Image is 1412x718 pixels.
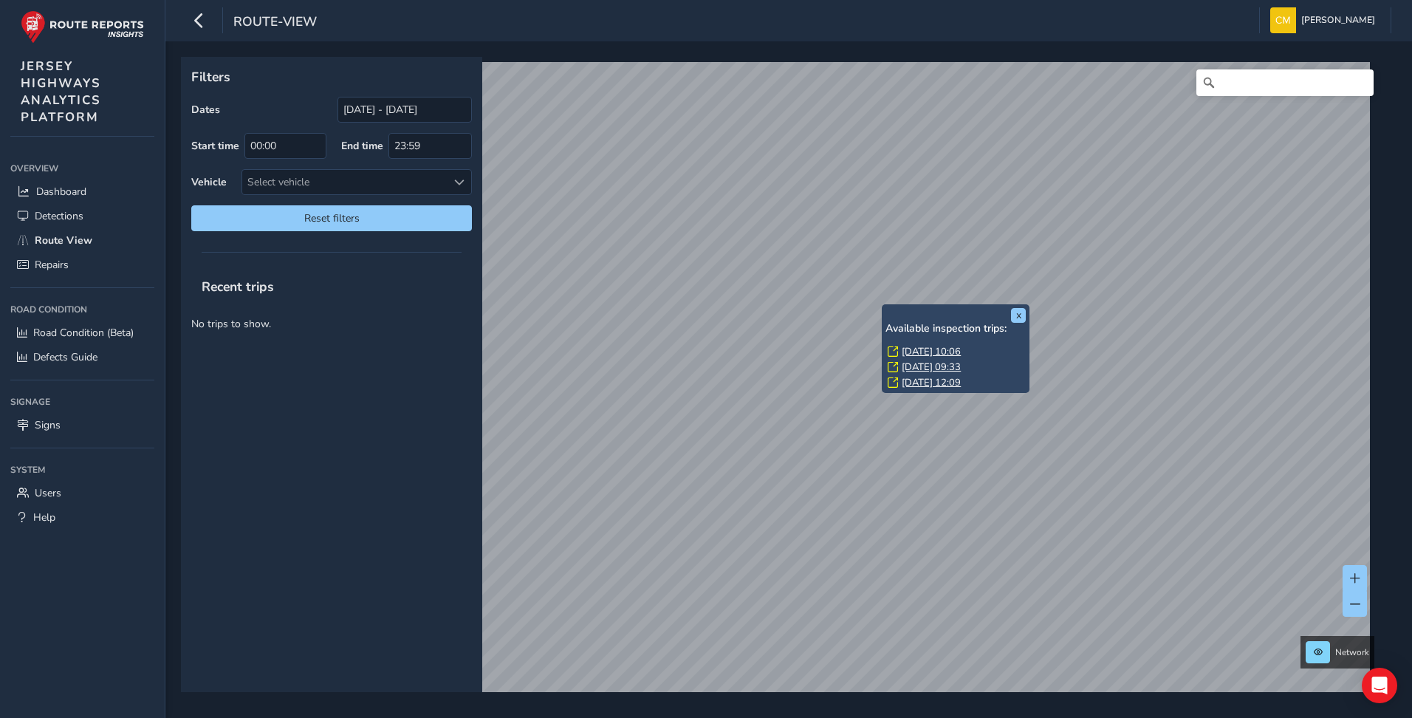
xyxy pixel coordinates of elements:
span: Dashboard [36,185,86,199]
h6: Available inspection trips: [885,323,1026,335]
input: Search [1196,69,1374,96]
a: Road Condition (Beta) [10,321,154,345]
a: Help [10,505,154,530]
div: Open Intercom Messenger [1362,668,1397,703]
span: Help [33,510,55,524]
span: Road Condition (Beta) [33,326,134,340]
span: Signs [35,418,61,432]
a: Users [10,481,154,505]
span: Route View [35,233,92,247]
p: Filters [191,67,472,86]
a: Repairs [10,253,154,277]
a: Defects Guide [10,345,154,369]
a: Detections [10,204,154,228]
label: Dates [191,103,220,117]
label: End time [341,139,383,153]
div: Select vehicle [242,170,447,194]
button: x [1011,308,1026,323]
a: Route View [10,228,154,253]
span: Reset filters [202,211,461,225]
span: JERSEY HIGHWAYS ANALYTICS PLATFORM [21,58,101,126]
a: [DATE] 10:06 [902,345,961,358]
span: [PERSON_NAME] [1301,7,1375,33]
span: Recent trips [191,267,284,306]
img: rr logo [21,10,144,44]
p: No trips to show. [181,306,482,342]
div: Overview [10,157,154,179]
a: Dashboard [10,179,154,204]
span: Defects Guide [33,350,97,364]
label: Start time [191,139,239,153]
button: Reset filters [191,205,472,231]
label: Vehicle [191,175,227,189]
a: Signs [10,413,154,437]
div: System [10,459,154,481]
img: diamond-layout [1270,7,1296,33]
span: Users [35,486,61,500]
a: [DATE] 09:33 [902,360,961,374]
button: [PERSON_NAME] [1270,7,1380,33]
span: route-view [233,13,317,33]
span: Detections [35,209,83,223]
a: [DATE] 12:09 [902,376,961,389]
span: Network [1335,646,1369,658]
div: Signage [10,391,154,413]
div: Road Condition [10,298,154,321]
canvas: Map [186,62,1370,709]
span: Repairs [35,258,69,272]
